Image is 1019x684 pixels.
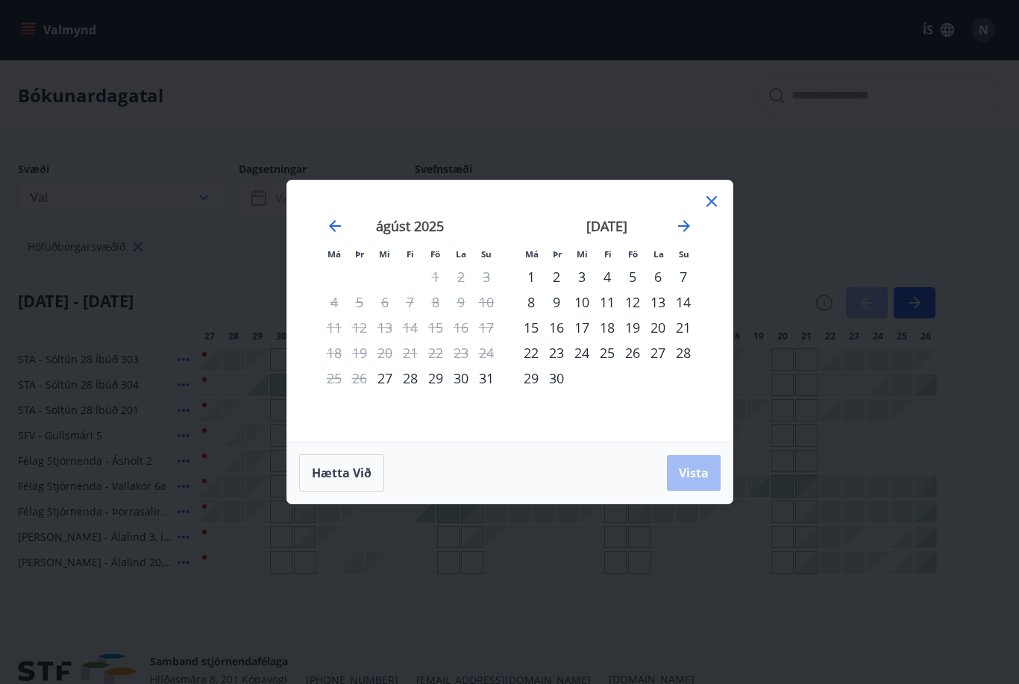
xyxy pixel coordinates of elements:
[372,289,398,315] td: Not available. miðvikudagur, 6. ágúst 2025
[398,365,423,391] td: Choose fimmtudagur, 28. ágúst 2025 as your check-in date. It’s available.
[569,264,595,289] td: Choose miðvikudagur, 3. september 2025 as your check-in date. It’s available.
[645,264,671,289] div: 6
[518,264,544,289] td: Choose mánudagur, 1. september 2025 as your check-in date. It’s available.
[544,264,569,289] div: 2
[671,289,696,315] td: Choose sunnudagur, 14. september 2025 as your check-in date. It’s available.
[379,248,390,260] small: Mi
[518,340,544,365] div: 22
[518,365,544,391] td: Choose mánudagur, 29. september 2025 as your check-in date. It’s available.
[544,365,569,391] div: 30
[423,340,448,365] td: Not available. föstudagur, 22. ágúst 2025
[595,340,620,365] div: 25
[595,315,620,340] td: Choose fimmtudagur, 18. september 2025 as your check-in date. It’s available.
[474,264,499,289] td: Not available. sunnudagur, 3. ágúst 2025
[474,365,499,391] div: 31
[448,365,474,391] td: Choose laugardagur, 30. ágúst 2025 as your check-in date. It’s available.
[595,264,620,289] td: Choose fimmtudagur, 4. september 2025 as your check-in date. It’s available.
[312,465,371,481] span: Hætta við
[569,340,595,365] td: Choose miðvikudagur, 24. september 2025 as your check-in date. It’s available.
[544,289,569,315] div: 9
[474,315,499,340] td: Not available. sunnudagur, 17. ágúst 2025
[474,289,499,315] td: Not available. sunnudagur, 10. ágúst 2025
[448,264,474,289] td: Not available. laugardagur, 2. ágúst 2025
[569,340,595,365] div: 24
[423,365,448,391] div: 29
[577,248,588,260] small: Mi
[398,365,423,391] div: 28
[586,217,627,235] strong: [DATE]
[423,264,448,289] td: Not available. föstudagur, 1. ágúst 2025
[620,340,645,365] div: 26
[595,289,620,315] td: Choose fimmtudagur, 11. september 2025 as your check-in date. It’s available.
[645,340,671,365] td: Choose laugardagur, 27. september 2025 as your check-in date. It’s available.
[407,248,414,260] small: Fi
[430,248,440,260] small: Fö
[347,365,372,391] td: Not available. þriðjudagur, 26. ágúst 2025
[322,289,347,315] td: Not available. mánudagur, 4. ágúst 2025
[448,365,474,391] div: 30
[544,289,569,315] td: Choose þriðjudagur, 9. september 2025 as your check-in date. It’s available.
[675,217,693,235] div: Move forward to switch to the next month.
[595,340,620,365] td: Choose fimmtudagur, 25. september 2025 as your check-in date. It’s available.
[423,365,448,391] td: Choose föstudagur, 29. ágúst 2025 as your check-in date. It’s available.
[518,315,544,340] td: Choose mánudagur, 15. september 2025 as your check-in date. It’s available.
[518,340,544,365] td: Choose mánudagur, 22. september 2025 as your check-in date. It’s available.
[569,315,595,340] div: 17
[671,315,696,340] div: 21
[645,289,671,315] td: Choose laugardagur, 13. september 2025 as your check-in date. It’s available.
[518,264,544,289] div: 1
[347,289,372,315] td: Not available. þriðjudagur, 5. ágúst 2025
[671,289,696,315] div: 14
[544,365,569,391] td: Choose þriðjudagur, 30. september 2025 as your check-in date. It’s available.
[653,248,664,260] small: La
[322,365,347,391] td: Not available. mánudagur, 25. ágúst 2025
[474,340,499,365] td: Not available. sunnudagur, 24. ágúst 2025
[518,365,544,391] div: 29
[595,315,620,340] div: 18
[544,315,569,340] div: 16
[376,217,444,235] strong: ágúst 2025
[448,289,474,315] td: Not available. laugardagur, 9. ágúst 2025
[355,248,364,260] small: Þr
[423,289,448,315] td: Not available. föstudagur, 8. ágúst 2025
[544,315,569,340] td: Choose þriðjudagur, 16. september 2025 as your check-in date. It’s available.
[372,365,398,391] td: Choose miðvikudagur, 27. ágúst 2025 as your check-in date. It’s available.
[398,340,423,365] td: Not available. fimmtudagur, 21. ágúst 2025
[569,315,595,340] td: Choose miðvikudagur, 17. september 2025 as your check-in date. It’s available.
[671,264,696,289] td: Choose sunnudagur, 7. september 2025 as your check-in date. It’s available.
[569,289,595,315] td: Choose miðvikudagur, 10. september 2025 as your check-in date. It’s available.
[620,264,645,289] div: 5
[347,315,372,340] td: Not available. þriðjudagur, 12. ágúst 2025
[398,289,423,315] td: Not available. fimmtudagur, 7. ágúst 2025
[620,340,645,365] td: Choose föstudagur, 26. september 2025 as your check-in date. It’s available.
[671,315,696,340] td: Choose sunnudagur, 21. september 2025 as your check-in date. It’s available.
[628,248,638,260] small: Fö
[671,340,696,365] td: Choose sunnudagur, 28. september 2025 as your check-in date. It’s available.
[595,264,620,289] div: 4
[518,289,544,315] td: Choose mánudagur, 8. september 2025 as your check-in date. It’s available.
[372,315,398,340] td: Not available. miðvikudagur, 13. ágúst 2025
[671,264,696,289] div: 7
[645,289,671,315] div: 13
[518,315,544,340] div: 15
[569,264,595,289] div: 3
[525,248,539,260] small: Má
[372,340,398,365] td: Not available. miðvikudagur, 20. ágúst 2025
[481,248,492,260] small: Su
[544,340,569,365] div: 23
[569,289,595,315] div: 10
[448,340,474,365] td: Not available. laugardagur, 23. ágúst 2025
[645,340,671,365] div: 27
[327,248,341,260] small: Má
[448,315,474,340] td: Not available. laugardagur, 16. ágúst 2025
[474,365,499,391] td: Choose sunnudagur, 31. ágúst 2025 as your check-in date. It’s available.
[544,264,569,289] td: Choose þriðjudagur, 2. september 2025 as your check-in date. It’s available.
[645,315,671,340] div: 20
[645,315,671,340] td: Choose laugardagur, 20. september 2025 as your check-in date. It’s available.
[620,315,645,340] td: Choose föstudagur, 19. september 2025 as your check-in date. It’s available.
[398,315,423,340] td: Not available. fimmtudagur, 14. ágúst 2025
[347,340,372,365] td: Not available. þriðjudagur, 19. ágúst 2025
[679,248,689,260] small: Su
[299,454,384,492] button: Hætta við
[326,217,344,235] div: Move backward to switch to the previous month.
